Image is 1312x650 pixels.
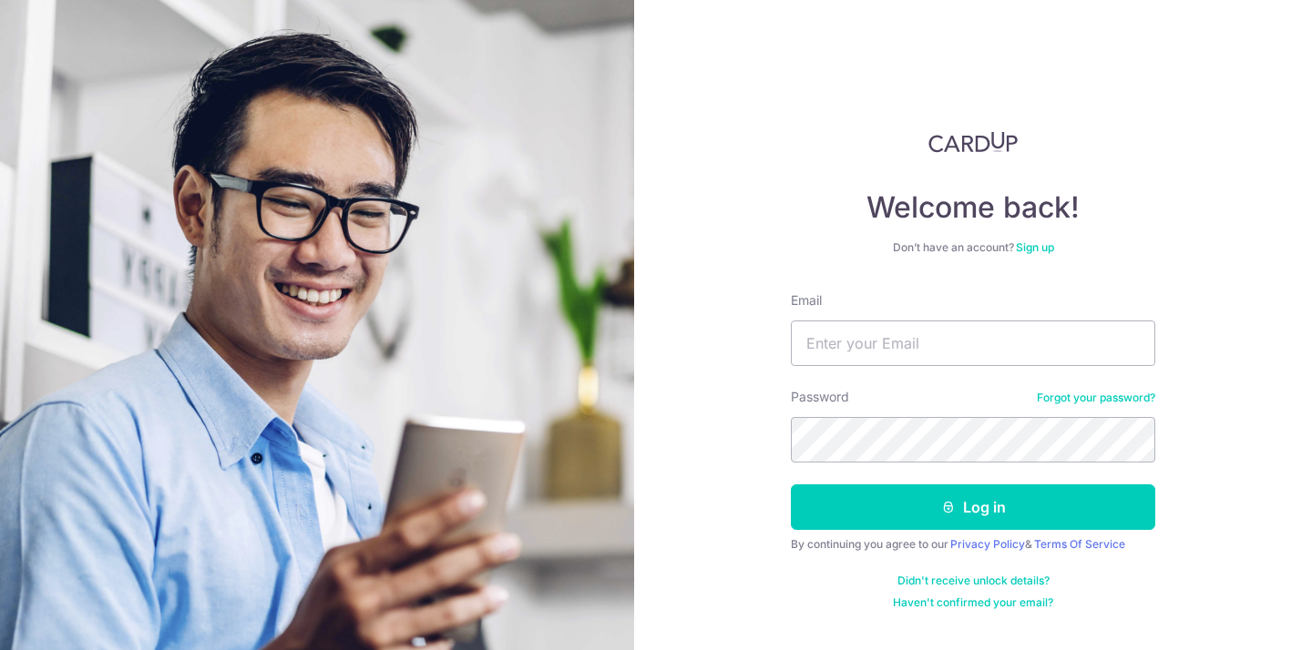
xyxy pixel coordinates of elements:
a: Privacy Policy [950,537,1025,551]
input: Enter your Email [791,320,1155,366]
div: Don’t have an account? [791,240,1155,255]
a: Didn't receive unlock details? [897,574,1050,588]
a: Terms Of Service [1034,537,1125,551]
a: Sign up [1016,240,1054,254]
h4: Welcome back! [791,189,1155,226]
label: Password [791,388,849,406]
a: Haven't confirmed your email? [893,595,1053,610]
img: CardUp Logo [928,131,1018,153]
button: Log in [791,484,1155,530]
label: Email [791,291,822,310]
a: Forgot your password? [1037,391,1155,405]
div: By continuing you agree to our & [791,537,1155,552]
